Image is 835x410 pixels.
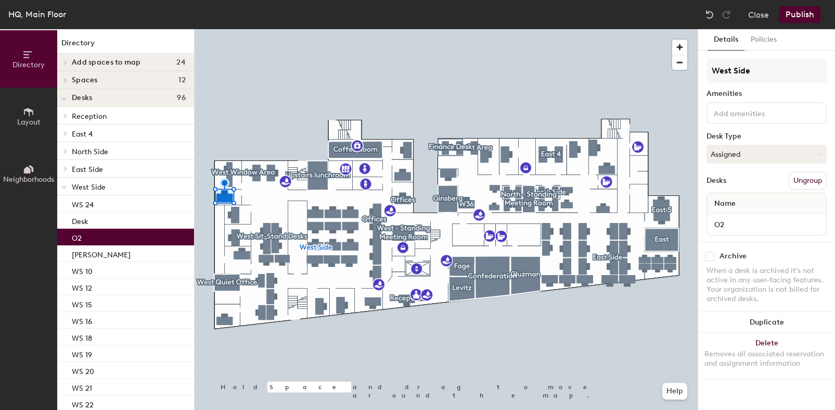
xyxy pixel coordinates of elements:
span: 96 [177,94,186,102]
p: Desk [72,214,88,226]
span: Neighborhoods [3,175,54,184]
div: Archive [720,252,747,260]
span: Directory [12,60,45,69]
p: WS 19 [72,347,92,359]
button: Ungroup [789,172,827,190]
span: Desks [72,94,92,102]
p: WS 16 [72,314,92,326]
button: Help [662,383,687,400]
span: East Side [72,165,103,174]
div: Desks [706,177,726,185]
span: 12 [178,76,186,84]
p: WS 12 [72,281,92,293]
div: When a desk is archived it's not active in any user-facing features. Your organization is not bil... [706,266,827,304]
span: East 4 [72,130,93,139]
button: Duplicate [698,312,835,333]
span: Name [709,194,741,213]
p: WS 22 [72,397,94,409]
input: Unnamed desk [709,217,824,232]
p: [PERSON_NAME] [72,247,131,259]
button: Policies [744,29,783,51]
p: WS 15 [72,297,92,309]
div: Removes all associated reservation and assignment information [704,350,829,368]
span: West Side [72,183,106,192]
p: WS 20 [72,364,94,376]
button: Assigned [706,145,827,164]
span: Layout [17,118,41,127]
span: North Side [72,147,108,156]
button: Publish [779,6,820,23]
p: WS 24 [72,197,94,209]
input: Add amenities [712,106,805,119]
button: DeleteRemoves all associated reservation and assignment information [698,333,835,379]
span: Spaces [72,76,98,84]
p: O2 [72,231,82,243]
span: Reception [72,112,107,121]
p: WS 10 [72,264,93,276]
h1: Directory [57,38,194,54]
button: Close [748,6,769,23]
img: Undo [704,9,715,20]
span: Add spaces to map [72,58,141,67]
p: WS 21 [72,381,92,393]
div: Amenities [706,90,827,98]
div: Desk Type [706,132,827,141]
button: Details [708,29,744,51]
span: 24 [176,58,186,67]
p: WS 18 [72,331,92,343]
img: Redo [721,9,731,20]
div: HQ, Main Floor [8,8,66,21]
